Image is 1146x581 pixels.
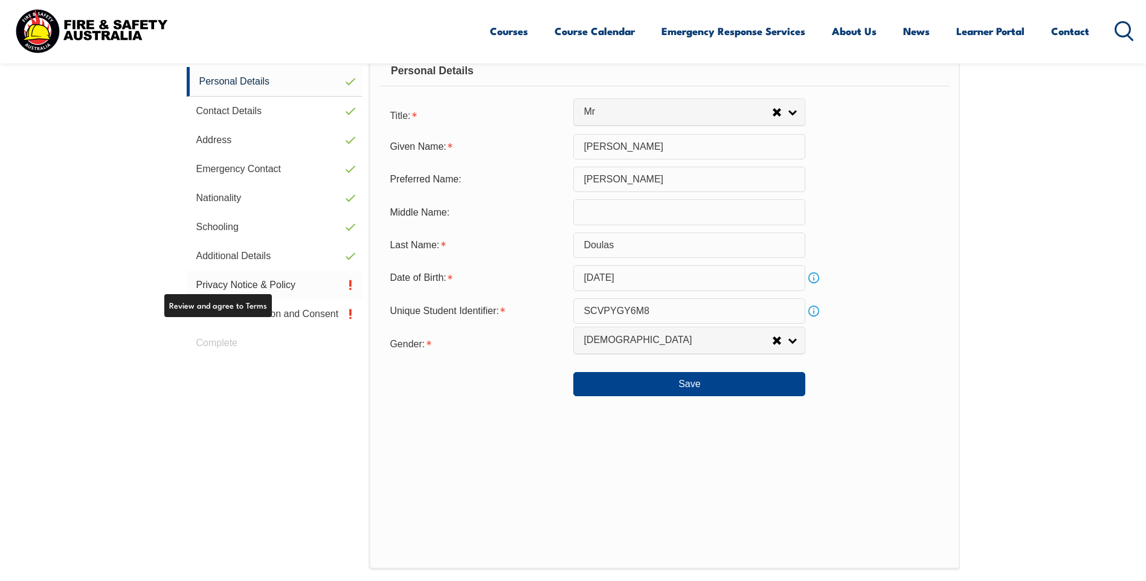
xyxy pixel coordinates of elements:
[380,331,573,355] div: Gender is required.
[832,15,877,47] a: About Us
[187,300,363,329] a: Student Declaration and Consent
[187,97,363,126] a: Contact Details
[380,266,573,289] div: Date of Birth is required.
[805,303,822,319] a: Info
[380,135,573,158] div: Given Name is required.
[187,67,363,97] a: Personal Details
[380,56,948,86] div: Personal Details
[662,15,805,47] a: Emergency Response Services
[390,111,410,121] span: Title:
[956,15,1025,47] a: Learner Portal
[584,106,772,118] span: Mr
[187,271,363,300] a: Privacy Notice & Policy
[555,15,635,47] a: Course Calendar
[187,184,363,213] a: Nationality
[490,15,528,47] a: Courses
[573,298,805,324] input: 10 Characters no 1, 0, O or I
[1051,15,1089,47] a: Contact
[805,269,822,286] a: Info
[903,15,930,47] a: News
[380,103,573,127] div: Title is required.
[380,201,573,223] div: Middle Name:
[573,265,805,290] input: Select Date...
[187,242,363,271] a: Additional Details
[573,372,805,396] button: Save
[187,155,363,184] a: Emergency Contact
[390,339,425,349] span: Gender:
[187,213,363,242] a: Schooling
[380,168,573,191] div: Preferred Name:
[380,300,573,323] div: Unique Student Identifier is required.
[187,126,363,155] a: Address
[584,334,772,347] span: [DEMOGRAPHIC_DATA]
[380,234,573,257] div: Last Name is required.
